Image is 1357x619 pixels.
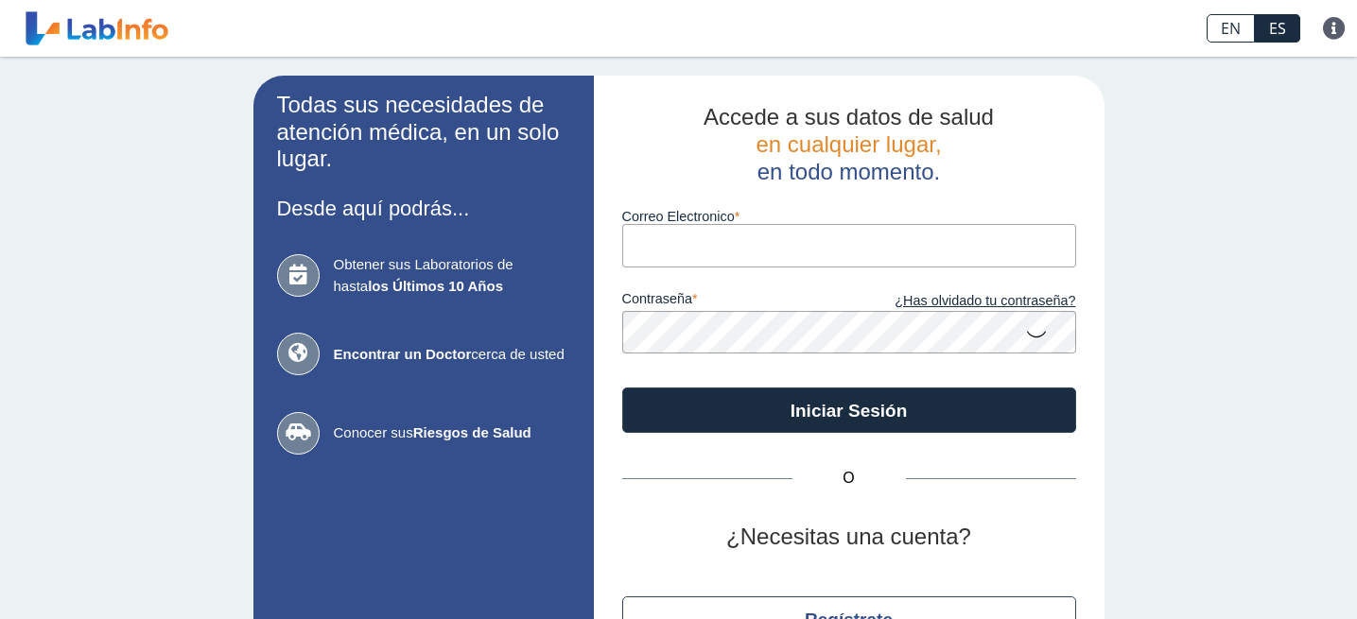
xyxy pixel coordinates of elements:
[622,387,1076,433] button: Iniciar Sesión
[1207,14,1255,43] a: EN
[1255,14,1300,43] a: ES
[849,291,1076,312] a: ¿Has olvidado tu contraseña?
[756,131,941,157] span: en cualquier lugar,
[413,424,531,440] b: Riesgos de Salud
[704,104,994,129] span: Accede a sus datos de salud
[334,346,472,362] b: Encontrar un Doctor
[757,159,940,184] span: en todo momento.
[277,92,570,173] h2: Todas sus necesidades de atención médica, en un solo lugar.
[622,524,1076,551] h2: ¿Necesitas una cuenta?
[622,209,1076,224] label: Correo Electronico
[334,254,570,297] span: Obtener sus Laboratorios de hasta
[277,197,570,220] h3: Desde aquí podrás...
[792,467,906,490] span: O
[368,278,503,294] b: los Últimos 10 Años
[622,291,849,312] label: contraseña
[334,422,570,444] span: Conocer sus
[334,344,570,366] span: cerca de usted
